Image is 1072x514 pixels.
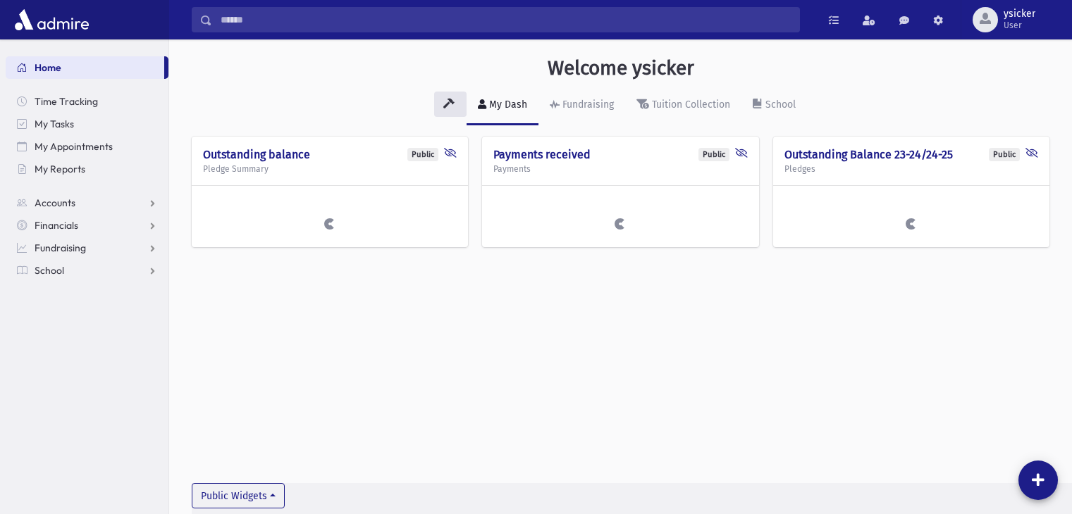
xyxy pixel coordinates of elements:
img: AdmirePro [11,6,92,34]
a: Tuition Collection [625,86,741,125]
div: Tuition Collection [649,99,730,111]
a: Financials [6,214,168,237]
a: School [741,86,807,125]
span: My Reports [35,163,85,175]
input: Search [212,7,799,32]
div: School [763,99,796,111]
a: Accounts [6,192,168,214]
a: My Dash [467,86,538,125]
div: Public [698,148,729,161]
a: My Reports [6,158,168,180]
span: My Appointments [35,140,113,153]
a: Home [6,56,164,79]
span: User [1004,20,1035,31]
h5: Pledges [784,164,1038,174]
h5: Pledge Summary [203,164,457,174]
h3: Welcome ysicker [548,56,694,80]
a: Time Tracking [6,90,168,113]
a: My Tasks [6,113,168,135]
div: Public [989,148,1020,161]
h4: Outstanding balance [203,148,457,161]
h5: Payments [493,164,747,174]
span: School [35,264,64,277]
div: Fundraising [560,99,614,111]
div: My Dash [486,99,527,111]
h4: Payments received [493,148,747,161]
h4: Outstanding Balance 23-24/24-25 [784,148,1038,161]
button: Public Widgets [192,483,285,508]
a: My Appointments [6,135,168,158]
span: Accounts [35,196,75,209]
a: Fundraising [6,237,168,259]
span: My Tasks [35,118,74,130]
span: Time Tracking [35,95,98,108]
span: ysicker [1004,8,1035,20]
span: Fundraising [35,242,86,254]
div: Public [407,148,438,161]
span: Home [35,61,61,74]
span: Financials [35,219,78,232]
a: Fundraising [538,86,625,125]
a: School [6,259,168,282]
